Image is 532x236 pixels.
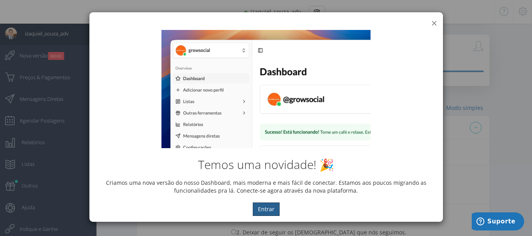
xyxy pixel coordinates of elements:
button: × [431,18,437,28]
iframe: Abre um widget para que você possa encontrar mais informações [472,212,524,232]
h2: Temos uma novidade! 🎉 [95,158,437,171]
button: Entrar [253,203,280,216]
img: New Dashboard [161,30,370,148]
p: Criamos uma nova versão do nosso Dashboard, mais moderna e mais fácil de conectar. Estamos aos po... [95,179,437,195]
